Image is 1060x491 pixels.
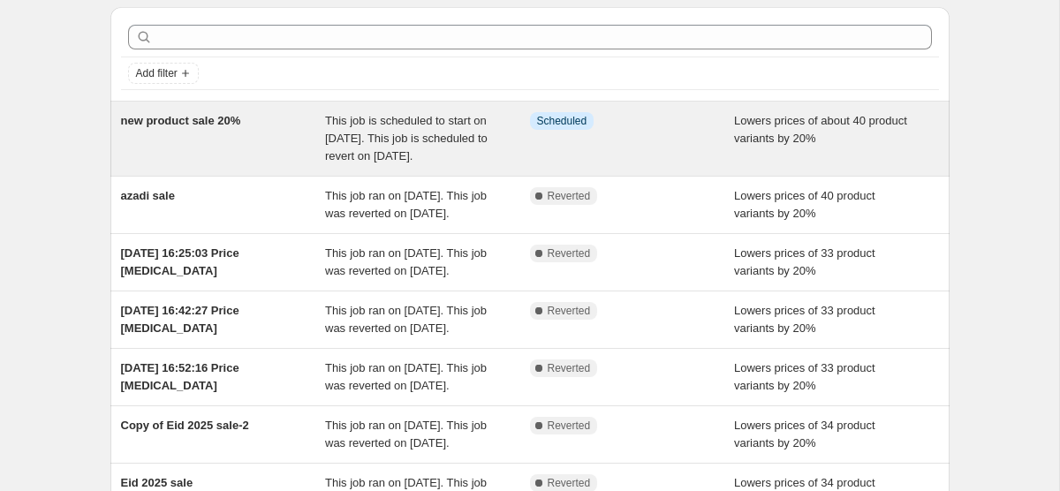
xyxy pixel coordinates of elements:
[121,246,239,277] span: [DATE] 16:25:03 Price [MEDICAL_DATA]
[325,114,488,162] span: This job is scheduled to start on [DATE]. This job is scheduled to revert on [DATE].
[136,66,178,80] span: Add filter
[734,246,875,277] span: Lowers prices of 33 product variants by 20%
[734,361,875,392] span: Lowers prices of 33 product variants by 20%
[121,419,249,432] span: Copy of Eid 2025 sale-2
[128,63,199,84] button: Add filter
[121,189,175,202] span: azadi sale
[734,304,875,335] span: Lowers prices of 33 product variants by 20%
[325,246,487,277] span: This job ran on [DATE]. This job was reverted on [DATE].
[734,419,875,449] span: Lowers prices of 34 product variants by 20%
[121,114,241,127] span: new product sale 20%
[548,189,591,203] span: Reverted
[734,114,907,145] span: Lowers prices of about 40 product variants by 20%
[548,476,591,490] span: Reverted
[121,361,239,392] span: [DATE] 16:52:16 Price [MEDICAL_DATA]
[121,476,193,489] span: Eid 2025 sale
[537,114,587,128] span: Scheduled
[548,419,591,433] span: Reverted
[548,304,591,318] span: Reverted
[325,189,487,220] span: This job ran on [DATE]. This job was reverted on [DATE].
[325,304,487,335] span: This job ran on [DATE]. This job was reverted on [DATE].
[325,361,487,392] span: This job ran on [DATE]. This job was reverted on [DATE].
[548,361,591,375] span: Reverted
[121,304,239,335] span: [DATE] 16:42:27 Price [MEDICAL_DATA]
[325,419,487,449] span: This job ran on [DATE]. This job was reverted on [DATE].
[548,246,591,261] span: Reverted
[734,189,875,220] span: Lowers prices of 40 product variants by 20%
